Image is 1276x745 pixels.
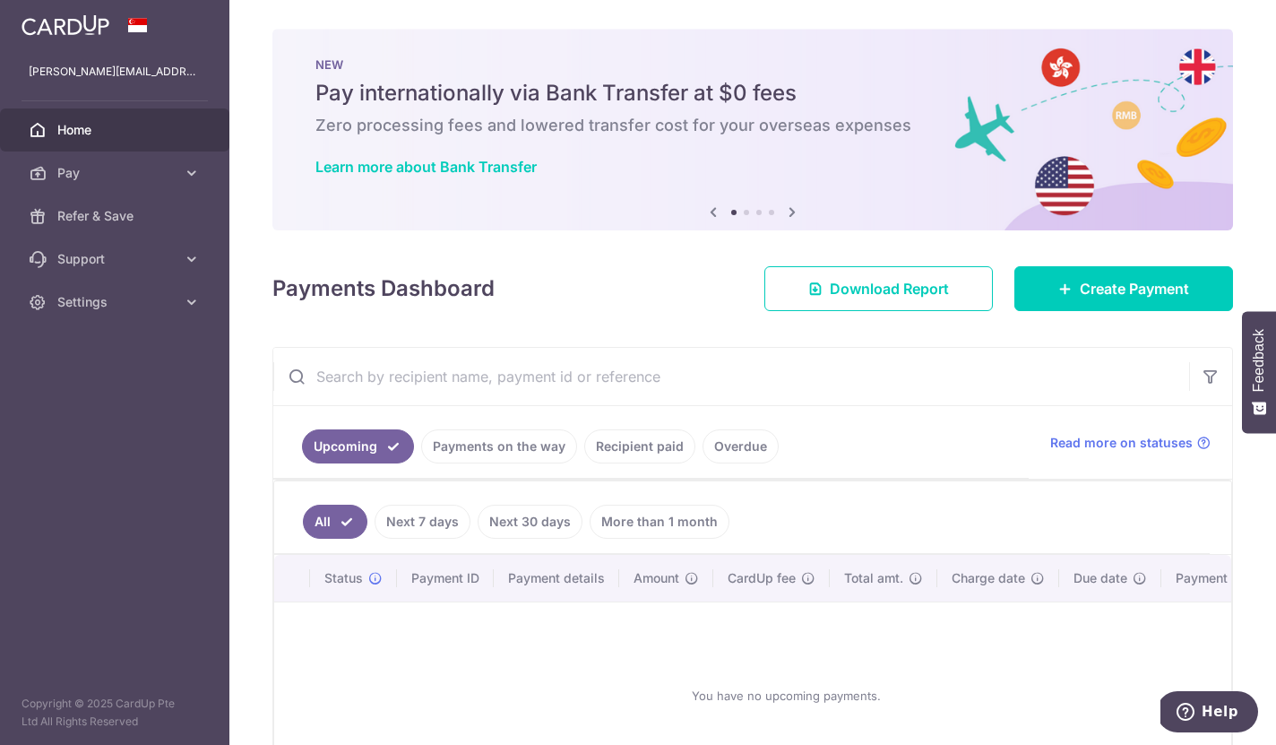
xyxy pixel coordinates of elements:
span: Download Report [830,278,949,299]
iframe: Opens a widget where you can find more information [1160,691,1258,736]
span: Due date [1073,569,1127,587]
span: Feedback [1251,329,1267,392]
span: Settings [57,293,176,311]
a: Next 30 days [478,505,582,539]
th: Payment ID [397,555,494,602]
span: Status [324,569,363,587]
span: Pay [57,164,176,182]
span: Create Payment [1080,278,1189,299]
span: Total amt. [844,569,903,587]
a: Download Report [764,266,993,311]
span: CardUp fee [728,569,796,587]
a: Create Payment [1014,266,1233,311]
span: Amount [634,569,679,587]
img: Bank transfer banner [272,29,1233,230]
span: Read more on statuses [1050,434,1193,452]
h5: Pay internationally via Bank Transfer at $0 fees [315,79,1190,108]
h4: Payments Dashboard [272,273,495,305]
p: [PERSON_NAME][EMAIL_ADDRESS][DOMAIN_NAME] [29,63,201,81]
a: All [303,505,367,539]
button: Feedback - Show survey [1242,311,1276,433]
span: Support [57,250,176,268]
span: Charge date [952,569,1025,587]
input: Search by recipient name, payment id or reference [273,348,1189,405]
a: Overdue [703,429,779,463]
p: NEW [315,57,1190,72]
a: Recipient paid [584,429,695,463]
a: Upcoming [302,429,414,463]
h6: Zero processing fees and lowered transfer cost for your overseas expenses [315,115,1190,136]
a: Next 7 days [375,505,470,539]
th: Payment details [494,555,619,602]
a: Learn more about Bank Transfer [315,158,537,176]
a: Payments on the way [421,429,577,463]
a: Read more on statuses [1050,434,1211,452]
img: CardUp [22,14,109,36]
span: Home [57,121,176,139]
a: More than 1 month [590,505,729,539]
span: Refer & Save [57,207,176,225]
